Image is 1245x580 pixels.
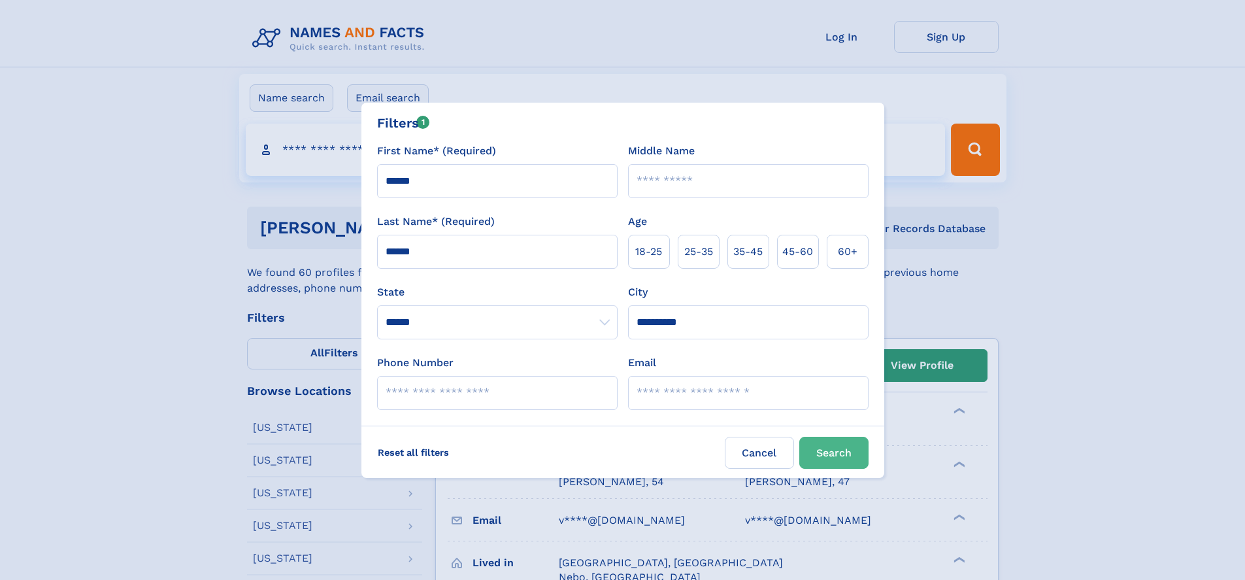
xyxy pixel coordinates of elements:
label: Middle Name [628,143,695,159]
label: Reset all filters [369,437,457,468]
span: 18‑25 [635,244,662,260]
label: Last Name* (Required) [377,214,495,230]
label: State [377,284,618,300]
span: 25‑35 [684,244,713,260]
label: First Name* (Required) [377,143,496,159]
label: Email [628,355,656,371]
div: Filters [377,113,430,133]
button: Search [799,437,869,469]
label: Phone Number [377,355,454,371]
label: City [628,284,648,300]
label: Age [628,214,647,230]
label: Cancel [725,437,794,469]
span: 45‑60 [782,244,813,260]
span: 35‑45 [733,244,763,260]
span: 60+ [838,244,857,260]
